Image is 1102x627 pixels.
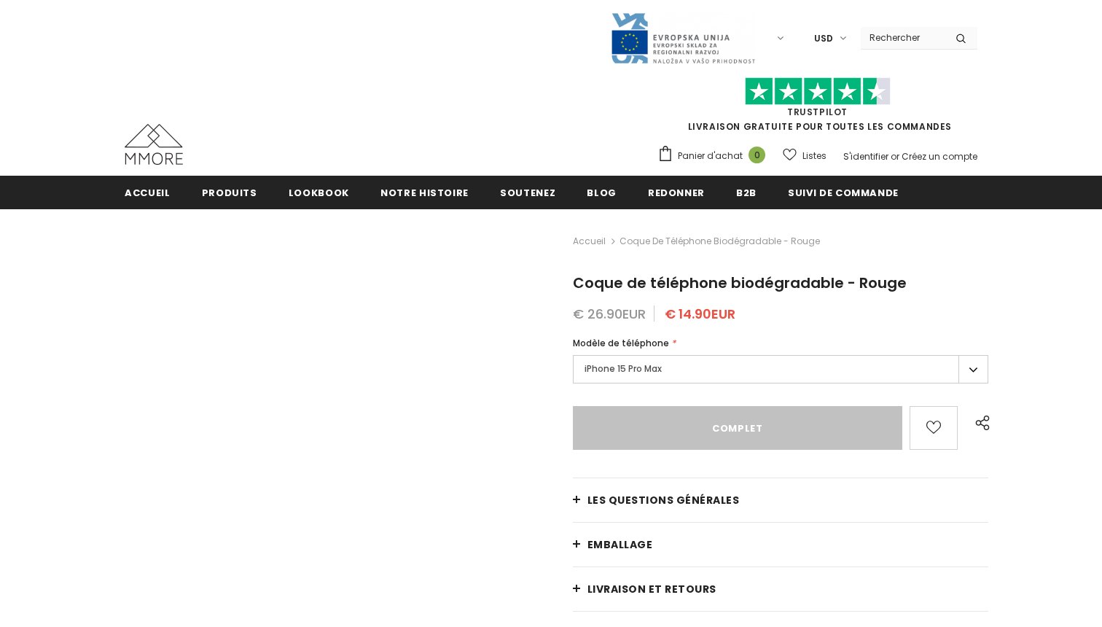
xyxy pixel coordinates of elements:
span: 0 [749,147,765,163]
img: Cas MMORE [125,124,183,165]
span: Suivi de commande [788,186,899,200]
span: soutenez [500,186,555,200]
a: Javni Razpis [610,31,756,44]
span: Coque de téléphone biodégradable - Rouge [620,233,820,250]
a: Créez un compte [902,150,977,163]
a: Listes [783,143,826,168]
a: Panier d'achat 0 [657,145,773,167]
a: Accueil [125,176,171,209]
span: Produits [202,186,257,200]
span: or [891,150,899,163]
img: Javni Razpis [610,12,756,65]
span: Coque de téléphone biodégradable - Rouge [573,273,907,293]
img: Faites confiance aux étoiles pilotes [745,77,891,106]
span: Panier d'achat [678,149,743,163]
span: € 14.90EUR [665,305,735,323]
a: Blog [587,176,617,209]
span: Blog [587,186,617,200]
span: Modèle de téléphone [573,337,669,349]
a: S'identifier [843,150,888,163]
a: Notre histoire [380,176,469,209]
span: LIVRAISON GRATUITE POUR TOUTES LES COMMANDES [657,84,977,133]
input: Search Site [861,27,945,48]
span: EMBALLAGE [587,537,653,552]
span: USD [814,31,833,46]
span: Les questions générales [587,493,740,507]
span: Redonner [648,186,705,200]
a: soutenez [500,176,555,209]
span: Notre histoire [380,186,469,200]
span: Livraison et retours [587,582,716,596]
label: iPhone 15 Pro Max [573,355,988,383]
a: B2B [736,176,757,209]
a: Suivi de commande [788,176,899,209]
a: Accueil [573,233,606,250]
a: Les questions générales [573,478,988,522]
a: Livraison et retours [573,567,988,611]
a: Produits [202,176,257,209]
a: Redonner [648,176,705,209]
a: EMBALLAGE [573,523,988,566]
span: Listes [802,149,826,163]
span: B2B [736,186,757,200]
input: Complet [573,406,902,450]
span: Lookbook [289,186,349,200]
a: TrustPilot [787,106,848,118]
span: Accueil [125,186,171,200]
a: Lookbook [289,176,349,209]
span: € 26.90EUR [573,305,646,323]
